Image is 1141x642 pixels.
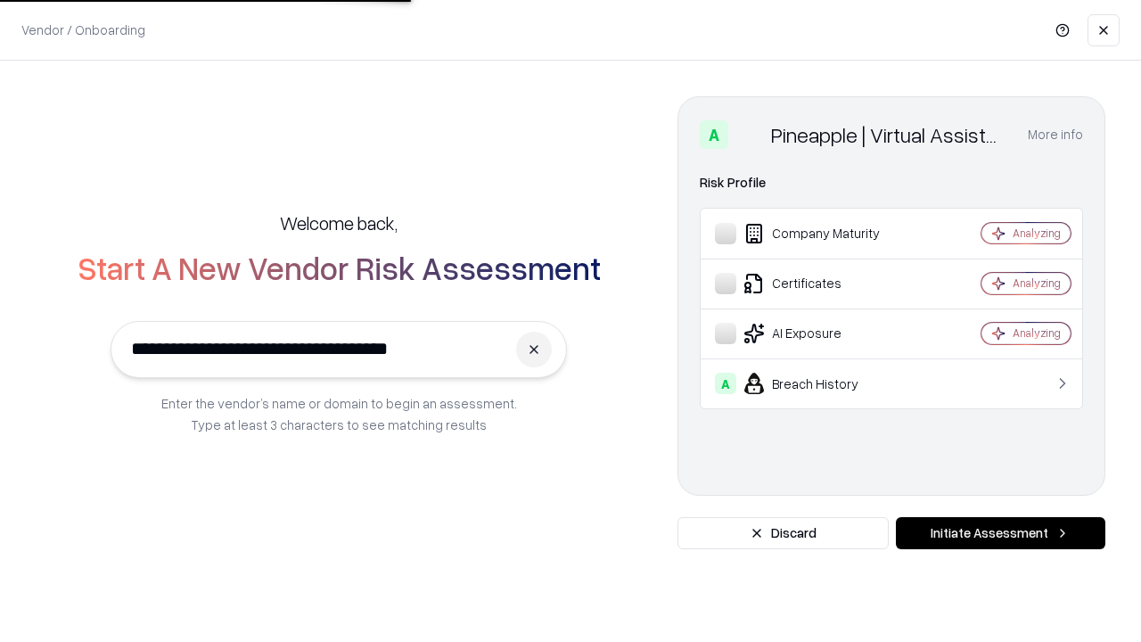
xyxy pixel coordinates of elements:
[161,392,517,435] p: Enter the vendor’s name or domain to begin an assessment. Type at least 3 characters to see match...
[896,517,1105,549] button: Initiate Assessment
[1013,276,1061,291] div: Analyzing
[715,373,928,394] div: Breach History
[280,210,398,235] h5: Welcome back,
[78,250,601,285] h2: Start A New Vendor Risk Assessment
[715,373,736,394] div: A
[677,517,889,549] button: Discard
[1028,119,1083,151] button: More info
[715,323,928,344] div: AI Exposure
[715,223,928,244] div: Company Maturity
[771,120,1006,149] div: Pineapple | Virtual Assistant Agency
[715,273,928,294] div: Certificates
[700,172,1083,193] div: Risk Profile
[1013,226,1061,241] div: Analyzing
[1013,325,1061,341] div: Analyzing
[21,21,145,39] p: Vendor / Onboarding
[735,120,764,149] img: Pineapple | Virtual Assistant Agency
[700,120,728,149] div: A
